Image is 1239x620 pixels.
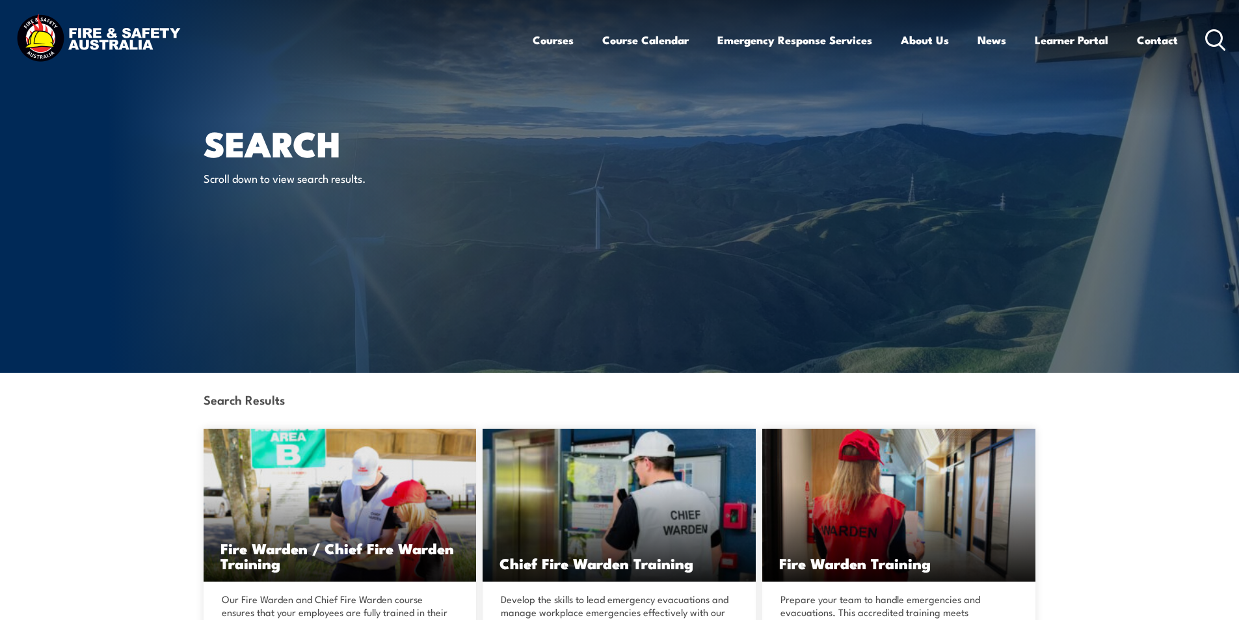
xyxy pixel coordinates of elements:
[1035,23,1108,57] a: Learner Portal
[500,556,739,571] h3: Chief Fire Warden Training
[901,23,949,57] a: About Us
[978,23,1006,57] a: News
[602,23,689,57] a: Course Calendar
[762,429,1035,582] img: Fire Warden Training
[779,556,1019,571] h3: Fire Warden Training
[204,429,477,582] img: Fire Warden and Chief Fire Warden Training
[204,390,285,408] strong: Search Results
[1137,23,1178,57] a: Contact
[717,23,872,57] a: Emergency Response Services
[483,429,756,582] img: Chief Fire Warden Training
[204,170,441,185] p: Scroll down to view search results.
[220,541,460,571] h3: Fire Warden / Chief Fire Warden Training
[533,23,574,57] a: Courses
[204,128,525,158] h1: Search
[204,429,477,582] a: Fire Warden / Chief Fire Warden Training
